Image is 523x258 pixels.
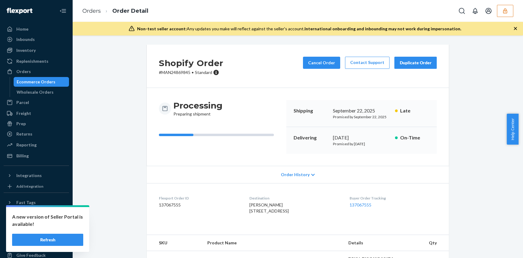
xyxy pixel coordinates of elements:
div: Returns [16,131,32,137]
a: Replenishments [4,56,69,66]
a: Parcel [4,98,69,107]
button: Refresh [12,234,83,246]
span: Standard [195,70,212,75]
div: Integrations [16,173,42,179]
span: Non-test seller account: [137,26,187,31]
button: Close Navigation [57,5,69,17]
button: Open account menu [482,5,495,17]
a: Reporting [4,140,69,150]
p: Shipping [294,107,328,114]
div: Reporting [16,142,37,148]
span: Order History [281,172,310,178]
a: Orders [82,8,101,14]
div: Ecommerce Orders [17,79,55,85]
a: Add Fast Tag [4,210,69,217]
a: Inventory [4,45,69,55]
button: Duplicate Order [394,57,437,69]
button: Integrations [4,171,69,180]
a: Add Integration [4,183,69,190]
dd: 137067555 [159,202,240,208]
div: Add Integration [16,184,43,189]
div: Parcel [16,99,29,106]
button: Fast Tags [4,198,69,207]
button: Open notifications [469,5,481,17]
p: Delivering [294,134,328,141]
div: Home [16,26,28,32]
a: Help Center [4,240,69,250]
th: SKU [147,235,202,251]
a: Orders [4,67,69,76]
button: Help Center [507,114,518,145]
a: Settings [4,219,69,229]
a: Prep [4,119,69,129]
dt: Buyer Order Tracking [350,196,437,201]
button: Talk to Support [4,230,69,240]
span: [PERSON_NAME] [STREET_ADDRESS] [249,202,289,213]
div: Wholesale Orders [17,89,54,95]
div: September 22, 2025 [333,107,390,114]
h2: Shopify Order [159,57,223,69]
div: Orders [16,69,31,75]
button: Cancel Order [303,57,340,69]
ol: breadcrumbs [77,2,153,20]
div: Fast Tags [16,199,36,206]
div: Billing [16,153,29,159]
a: Billing [4,151,69,161]
a: Inbounds [4,35,69,44]
div: Prep [16,121,26,127]
th: Details [344,235,410,251]
a: Contact Support [345,57,390,69]
img: Flexport logo [7,8,32,14]
a: 137067555 [350,202,371,207]
div: Freight [16,110,31,116]
a: Freight [4,109,69,118]
p: Promised by [DATE] [333,141,390,146]
span: • [192,70,194,75]
div: [DATE] [333,134,390,141]
div: Preparing shipment [173,100,222,117]
h3: Processing [173,100,222,111]
a: Ecommerce Orders [14,77,69,87]
span: International onboarding and inbounding may not work during impersonation. [304,26,461,31]
a: Home [4,24,69,34]
p: # MAN24869845 [159,69,223,75]
div: Inventory [16,47,36,53]
div: Duplicate Order [400,60,432,66]
p: A new version of Seller Portal is available! [12,213,83,228]
dt: Destination [249,196,340,201]
div: Replenishments [16,58,48,64]
th: Qty [410,235,449,251]
div: Inbounds [16,36,35,42]
div: Any updates you make will reflect against the seller's account. [137,26,461,32]
a: Wholesale Orders [14,87,69,97]
p: Promised by September 22, 2025 [333,114,390,119]
a: Returns [4,129,69,139]
a: Order Detail [112,8,148,14]
p: On-Time [400,134,429,141]
th: Product Name [202,235,344,251]
button: Open Search Box [456,5,468,17]
dt: Flexport Order ID [159,196,240,201]
p: Late [400,107,429,114]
